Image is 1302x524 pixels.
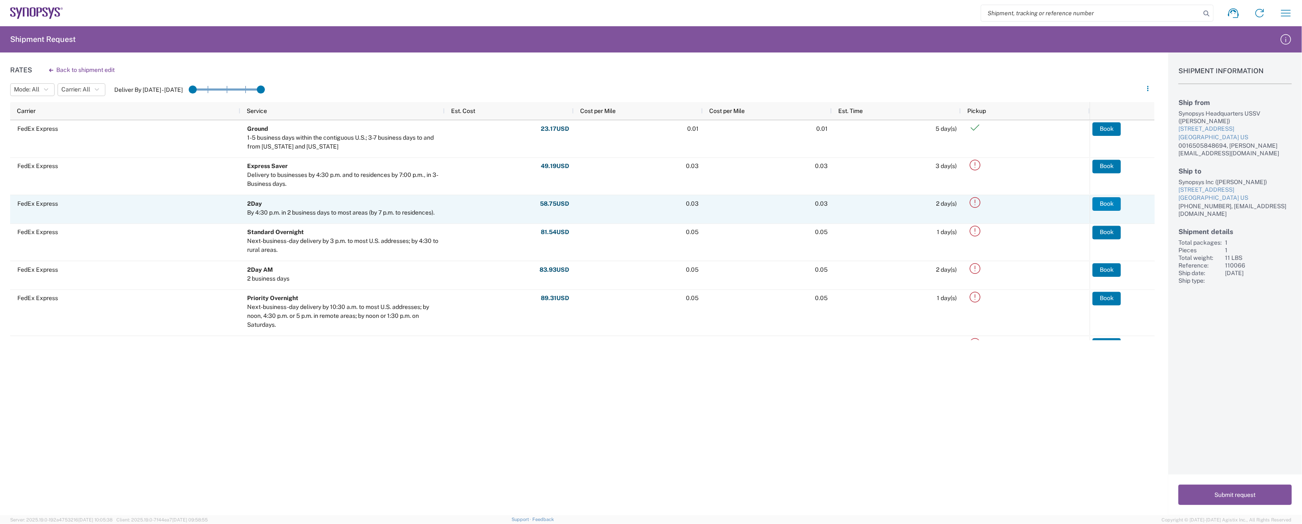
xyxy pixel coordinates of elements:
span: 0.05 [686,295,699,302]
h2: Ship from [1178,99,1292,107]
span: Cost per Mile [581,108,616,114]
div: [STREET_ADDRESS] [1178,125,1292,133]
span: 0.03 [686,163,699,170]
h2: Shipment Request [10,34,76,44]
span: 0.05 [686,229,699,236]
div: 110066 [1225,262,1292,269]
span: 3 day(s) [936,163,957,170]
span: Client: 2025.19.0-7f44ea7 [116,517,208,522]
span: FedEx Express [17,266,58,273]
strong: 81.54 USD [541,229,570,237]
h1: Rates [10,66,32,74]
strong: 83.93 USD [540,266,570,274]
span: Carrier [17,108,36,114]
span: 0.03 [686,200,699,207]
button: Submit request [1178,485,1292,505]
span: Carrier: All [61,85,90,94]
span: Server: 2025.19.0-192a4753216 [10,517,113,522]
span: Cost per Mile [710,108,745,114]
button: Book [1093,226,1121,239]
span: 1 day(s) [937,229,957,236]
div: 2 business days [248,274,290,283]
span: 0.05 [686,266,699,273]
div: Next-business-day delivery by 10:30 a.m. to most U.S. addresses; by noon, 4:30 p.m. or 5 p.m. in ... [248,303,441,330]
span: 0.05 [815,229,828,236]
div: 0016505848694, [PERSON_NAME][EMAIL_ADDRESS][DOMAIN_NAME] [1178,142,1292,157]
button: 58.75USD [540,197,570,211]
span: 5 day(s) [936,125,957,132]
button: Book [1093,292,1121,305]
div: Reference: [1178,262,1222,269]
b: Express Saver [248,163,288,170]
span: 0.03 [815,163,828,170]
b: Ground [248,125,269,132]
span: FedEx Express [17,125,58,132]
div: Synopsys Headquarters USSV ([PERSON_NAME]) [1178,110,1292,125]
div: Ship type: [1178,277,1222,284]
span: 0.01 [817,125,828,132]
button: 23.17USD [541,122,570,136]
button: 81.54USD [541,226,570,239]
span: [DATE] 10:05:38 [78,517,113,522]
button: Book [1093,263,1121,277]
a: Support [512,517,533,522]
span: 0.05 [815,266,828,273]
div: Total packages: [1178,239,1222,246]
strong: 58.75 USD [540,200,570,208]
button: 89.31USD [541,292,570,305]
span: Est. Time [839,108,863,114]
div: 11 LBS [1225,254,1292,262]
div: Pieces [1178,246,1222,254]
div: [STREET_ADDRESS] [1178,186,1292,194]
div: By 4:30 p.m. in 2 business days to most areas (by 7 p.m. to residences). [248,208,435,217]
span: 2 day(s) [936,266,957,273]
button: Book [1093,197,1121,211]
button: Back to shipment edit [42,63,121,77]
span: FedEx Express [17,163,58,170]
button: Carrier: All [58,83,105,96]
div: Synopsys Inc ([PERSON_NAME]) [1178,178,1292,186]
span: Est. Cost [451,108,476,114]
span: FedEx Express [17,295,58,302]
h2: Ship to [1178,167,1292,175]
div: Total weight: [1178,254,1222,262]
div: [PHONE_NUMBER], [EMAIL_ADDRESS][DOMAIN_NAME] [1178,202,1292,218]
div: Next-business-day delivery by 3 p.m. to most U.S. addresses; by 4:30 to rural areas. [248,237,441,255]
span: FedEx Express [17,229,58,236]
strong: 23.17 USD [541,125,570,133]
strong: 49.19 USD [541,163,570,171]
span: FedEx Express [17,200,58,207]
div: 1 [1225,246,1292,254]
button: Mode: All [10,83,55,96]
h1: Shipment Information [1178,67,1292,84]
b: 2Day [248,200,262,207]
span: 0.03 [815,200,828,207]
div: [GEOGRAPHIC_DATA] US [1178,133,1292,142]
span: Mode: All [14,85,39,94]
div: Delivery to businesses by 4:30 p.m. and to residences by 7:00 p.m., in 3-Business days. [248,171,441,189]
button: Book [1093,160,1121,173]
div: 1 [1225,239,1292,246]
input: Shipment, tracking or reference number [981,5,1200,21]
div: Ship date: [1178,269,1222,277]
a: Feedback [532,517,554,522]
b: Standard Overnight [248,229,304,236]
div: [GEOGRAPHIC_DATA] US [1178,194,1292,202]
a: [STREET_ADDRESS][GEOGRAPHIC_DATA] US [1178,125,1292,141]
a: [STREET_ADDRESS][GEOGRAPHIC_DATA] US [1178,186,1292,202]
button: 83.93USD [540,263,570,277]
span: Service [247,108,267,114]
button: Book [1093,122,1121,136]
span: 1 day(s) [937,295,957,302]
h2: Shipment details [1178,228,1292,236]
button: Book [1093,338,1121,352]
div: 1-5 business days within the contiguous U.S.; 3-7 business days to and from Alaska and Hawaii [248,133,441,151]
div: [DATE] [1225,269,1292,277]
span: 0.01 [688,125,699,132]
span: 0.05 [815,295,828,302]
label: Deliver By [DATE] - [DATE] [114,86,183,94]
span: Pickup [968,108,986,114]
strong: 89.31 USD [541,295,570,303]
b: Priority Overnight [248,295,299,302]
button: 49.19USD [541,160,570,173]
